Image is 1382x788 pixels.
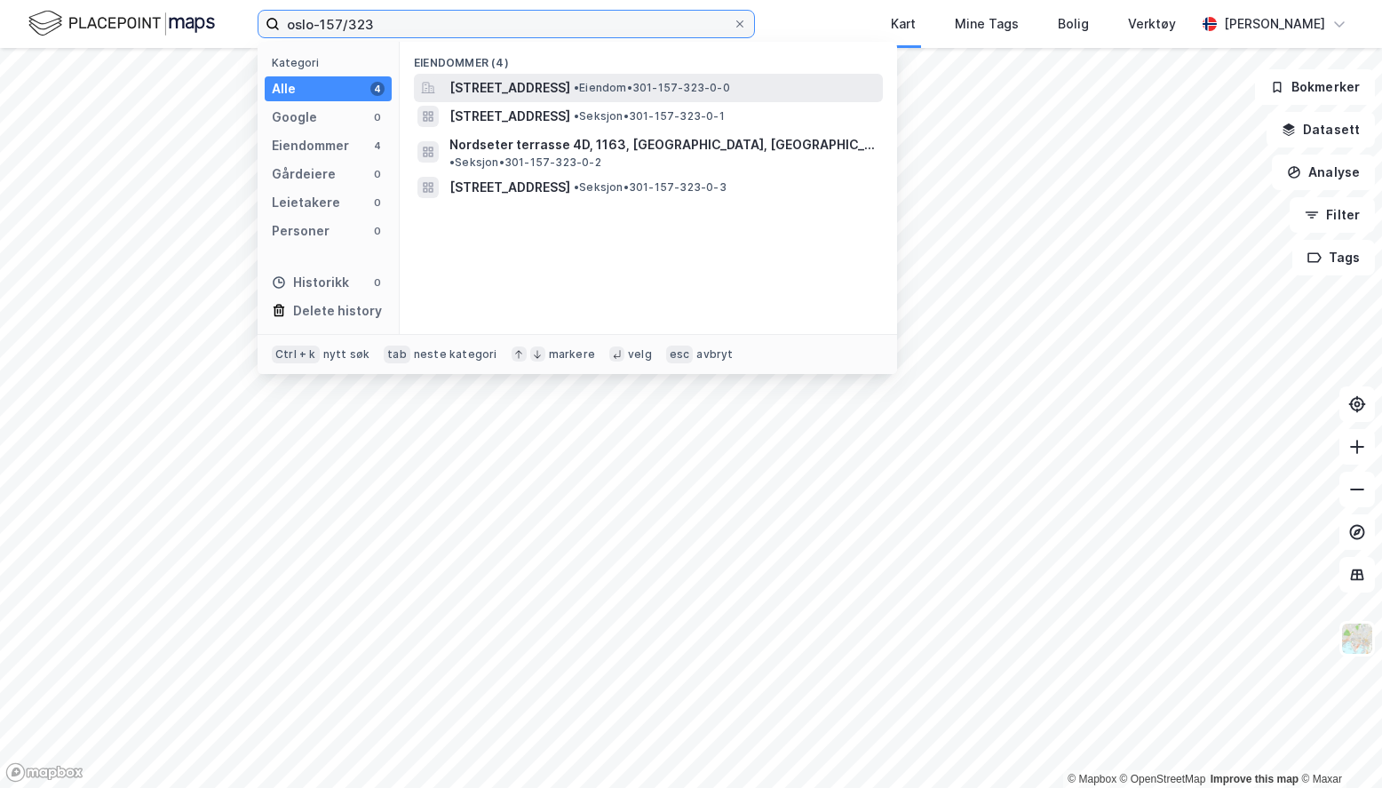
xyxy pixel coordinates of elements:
div: Personer [272,220,330,242]
div: Eiendommer [272,135,349,156]
iframe: Chat Widget [1293,703,1382,788]
div: tab [384,346,410,363]
span: Seksjon • 301-157-323-0-1 [574,109,725,123]
button: Filter [1290,197,1375,233]
div: 4 [370,139,385,153]
div: 0 [370,110,385,124]
span: • [574,81,579,94]
div: Ctrl + k [272,346,320,363]
button: Bokmerker [1255,69,1375,105]
div: esc [666,346,694,363]
div: 0 [370,275,385,290]
button: Analyse [1272,155,1375,190]
img: logo.f888ab2527a4732fd821a326f86c7f29.svg [28,8,215,39]
div: Kategori [272,56,392,69]
a: Improve this map [1211,773,1299,785]
span: [STREET_ADDRESS] [449,106,570,127]
div: 0 [370,167,385,181]
div: Eiendommer (4) [400,42,897,74]
a: OpenStreetMap [1120,773,1206,785]
a: Mapbox [1068,773,1116,785]
div: Verktøy [1128,13,1176,35]
div: nytt søk [323,347,370,362]
span: • [449,155,455,169]
div: velg [628,347,652,362]
div: Mine Tags [955,13,1019,35]
span: • [574,109,579,123]
div: Bolig [1058,13,1089,35]
span: • [574,180,579,194]
span: [STREET_ADDRESS] [449,77,570,99]
div: Alle [272,78,296,99]
div: neste kategori [414,347,497,362]
div: Leietakere [272,192,340,213]
img: Z [1340,622,1374,656]
span: Seksjon • 301-157-323-0-2 [449,155,601,170]
div: 0 [370,224,385,238]
span: Nordseter terrasse 4D, 1163, [GEOGRAPHIC_DATA], [GEOGRAPHIC_DATA] [449,134,876,155]
button: Datasett [1267,112,1375,147]
div: Kart [891,13,916,35]
div: Delete history [293,300,382,322]
div: [PERSON_NAME] [1224,13,1325,35]
a: Mapbox homepage [5,762,83,783]
span: Eiendom • 301-157-323-0-0 [574,81,730,95]
div: 4 [370,82,385,96]
div: avbryt [696,347,733,362]
span: Seksjon • 301-157-323-0-3 [574,180,727,195]
div: Gårdeiere [272,163,336,185]
div: 0 [370,195,385,210]
div: Historikk [272,272,349,293]
button: Tags [1292,240,1375,275]
div: Google [272,107,317,128]
div: markere [549,347,595,362]
span: [STREET_ADDRESS] [449,177,570,198]
input: Søk på adresse, matrikkel, gårdeiere, leietakere eller personer [280,11,733,37]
